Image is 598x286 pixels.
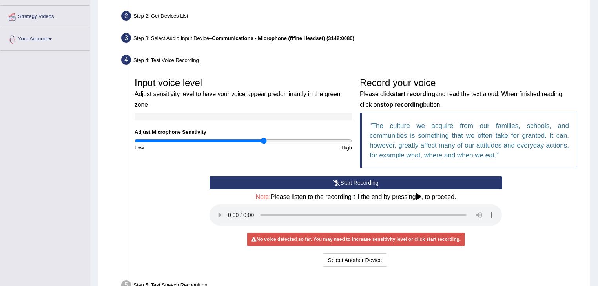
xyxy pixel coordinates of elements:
label: Adjust Microphone Senstivity [135,128,206,136]
a: Your Account [0,28,90,48]
div: Low [131,144,243,151]
b: stop recording [380,101,423,108]
button: Select Another Device [323,253,387,267]
h3: Record your voice [360,78,577,109]
small: Please click and read the text aloud. When finished reading, click on button. [360,91,564,107]
div: Step 3: Select Audio Input Device [118,31,586,48]
div: High [243,144,356,151]
div: Step 4: Test Voice Recording [118,53,586,70]
small: Adjust sensitivity level to have your voice appear predominantly in the green zone [135,91,340,107]
span: – [209,35,354,41]
h4: Please listen to the recording till the end by pressing , to proceed. [210,193,502,200]
button: Start Recording [210,176,502,189]
b: Communications - Microphone (fifine Headset) (3142:0080) [212,35,354,41]
q: The culture we acquire from our families, schools, and communities is something that we often tak... [370,122,569,159]
div: No voice detected so far. You may need to increase sensitivity level or click start recording. [247,233,465,246]
b: start recording [392,91,435,97]
div: Step 2: Get Devices List [118,9,586,26]
a: Strategy Videos [0,6,90,26]
h3: Input voice level [135,78,352,109]
span: Note: [255,193,270,200]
